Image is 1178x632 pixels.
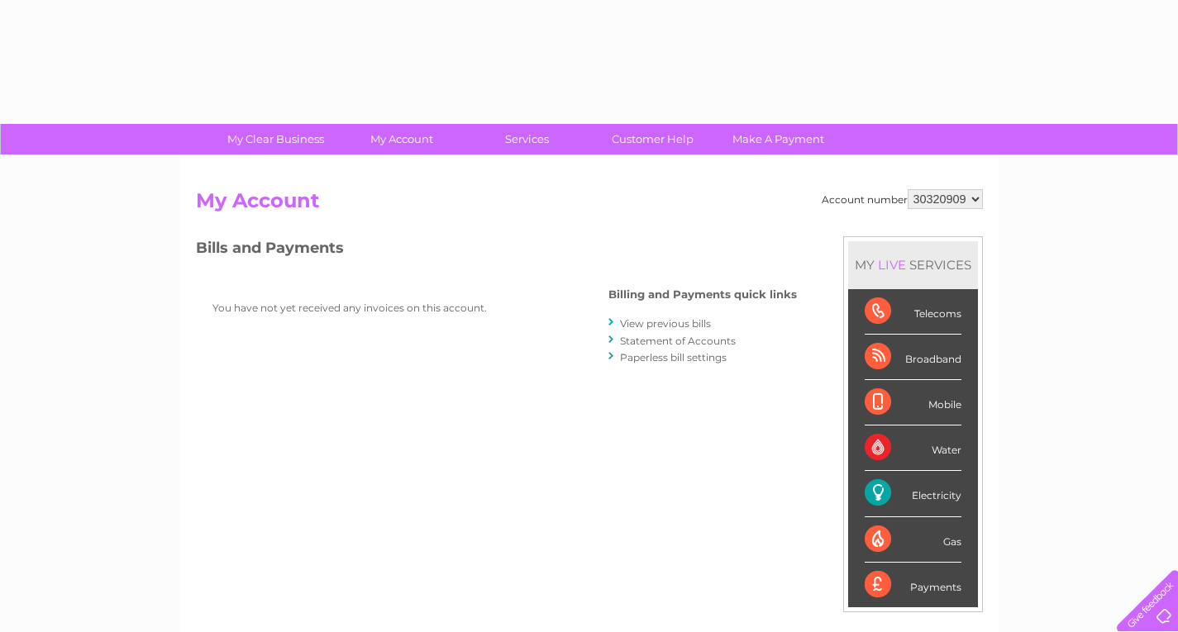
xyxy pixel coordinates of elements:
div: MY SERVICES [848,241,978,288]
a: Make A Payment [710,124,847,154]
a: Statement of Accounts [620,335,736,347]
div: Gas [865,517,961,563]
a: View previous bills [620,317,711,330]
div: Water [865,425,961,471]
div: Telecoms [865,289,961,335]
a: Services [459,124,595,154]
div: Account number [822,189,983,209]
a: My Clear Business [207,124,344,154]
a: Customer Help [584,124,721,154]
div: Mobile [865,380,961,425]
div: LIVE [875,257,909,273]
a: My Account [333,124,470,154]
p: You have not yet received any invoices on this account. [212,300,543,316]
a: Paperless bill settings [620,351,727,364]
h3: Bills and Payments [196,236,797,265]
div: Electricity [865,471,961,516]
div: Payments [865,563,961,607]
div: Broadband [865,335,961,380]
h2: My Account [196,189,983,221]
h4: Billing and Payments quick links [608,288,797,301]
